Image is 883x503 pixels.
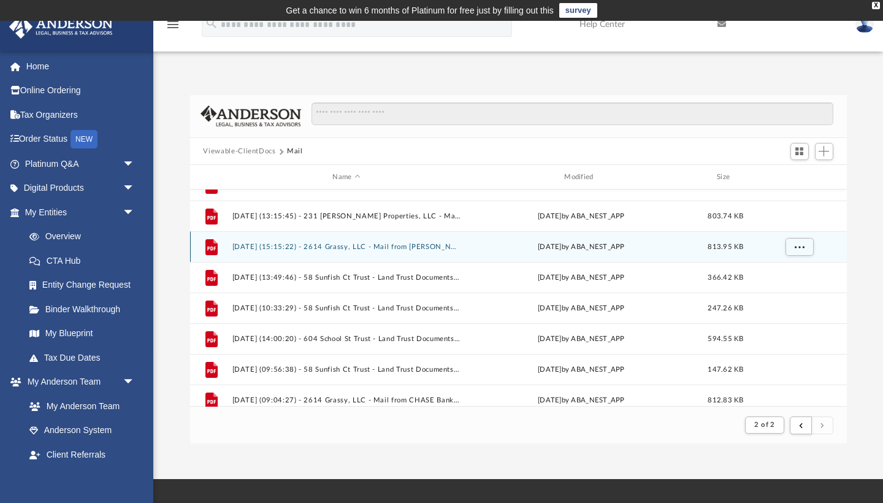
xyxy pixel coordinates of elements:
button: [DATE] (14:00:20) - 604 School St Trust - Land Trust Documents from T [PERSON_NAME].pdf [232,335,461,343]
button: [DATE] (10:33:29) - 58 Sunfish Ct Trust - Land Trust Documents from [PERSON_NAME], Esq..pdf [232,304,461,312]
a: My Blueprint [17,321,147,346]
div: id [195,172,226,183]
div: [DATE] by ABA_NEST_APP [467,272,696,283]
span: 812.83 KB [708,397,743,404]
a: Home [9,54,153,79]
div: grid [190,190,847,407]
a: Client Referrals [17,442,147,467]
a: Overview [17,225,153,249]
div: [DATE] by ABA_NEST_APP [467,303,696,314]
img: Anderson Advisors Platinum Portal [6,15,117,39]
a: Anderson System [17,418,147,443]
a: My Anderson Team [17,394,141,418]
i: menu [166,17,180,32]
i: search [205,17,218,30]
div: [DATE] by ABA_NEST_APP [467,242,696,253]
span: 2 of 2 [754,421,774,428]
img: User Pic [855,15,874,33]
span: arrow_drop_down [123,152,147,177]
a: CTA Hub [17,248,153,273]
a: Tax Due Dates [17,345,153,370]
a: Platinum Q&Aarrow_drop_down [9,152,153,176]
a: menu [166,23,180,32]
div: Get a chance to win 6 months of Platinum for free just by filling out this [286,3,554,18]
button: 2 of 2 [745,417,784,434]
button: More options [785,238,813,256]
a: My Entitiesarrow_drop_down [9,200,153,225]
div: NEW [71,130,97,148]
div: id [755,172,841,183]
div: Modified [466,172,695,183]
div: [DATE] by ABA_NEST_APP [467,334,696,345]
span: arrow_drop_down [123,176,147,201]
button: [DATE] (13:15:45) - 231 [PERSON_NAME] Properties, LLC - Mail from American Modern Insurance Group... [232,212,461,220]
span: 803.74 KB [708,213,743,220]
a: Online Ordering [9,79,153,103]
button: [DATE] (15:15:22) - 2614 Grassy, LLC - Mail from [PERSON_NAME].pdf [232,243,461,251]
a: Binder Walkthrough [17,297,153,321]
span: 247.26 KB [708,305,743,312]
button: Add [815,143,833,160]
input: Search files and folders [312,102,833,126]
a: survey [559,3,597,18]
a: Tax Organizers [9,102,153,127]
a: Order StatusNEW [9,127,153,152]
a: Entity Change Request [17,273,153,298]
span: 366.42 KB [708,274,743,281]
div: [DATE] by ABA_NEST_APP [467,395,696,406]
button: Viewable-ClientDocs [203,146,275,157]
button: [DATE] (09:04:27) - 2614 Grassy, LLC - Mail from CHASE Bank.pdf [232,396,461,404]
span: 594.55 KB [708,336,743,342]
button: Mail [287,146,303,157]
button: Switch to Grid View [790,143,809,160]
a: Digital Productsarrow_drop_down [9,176,153,201]
div: close [872,2,880,9]
span: 147.62 KB [708,366,743,373]
div: Name [231,172,461,183]
button: [DATE] (13:49:46) - 58 Sunfish Ct Trust - Land Trust Documents from City of Madison Treasurer.pdf [232,274,461,282]
button: [DATE] (09:56:38) - 58 Sunfish Ct Trust - Land Trust Documents from [PERSON_NAME].pdf [232,366,461,374]
div: Size [701,172,750,183]
span: arrow_drop_down [123,370,147,395]
div: [DATE] by ABA_NEST_APP [467,211,696,222]
div: [DATE] by ABA_NEST_APP [467,364,696,375]
span: 813.95 KB [708,244,743,250]
a: My Anderson Teamarrow_drop_down [9,370,147,394]
span: arrow_drop_down [123,200,147,225]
